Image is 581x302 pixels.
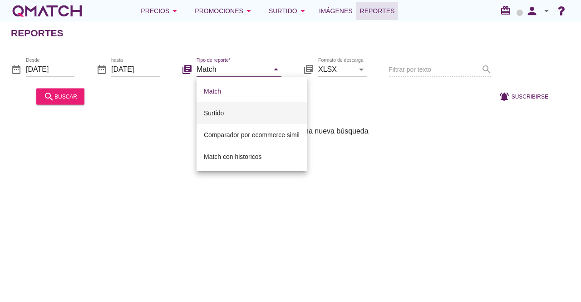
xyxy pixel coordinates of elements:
div: Comparador por ecommerce simil [204,129,300,140]
i: arrow_drop_down [541,5,552,16]
i: person [523,5,541,17]
i: arrow_drop_down [271,64,281,74]
i: library_books [303,64,314,74]
button: Precios [133,2,187,20]
button: Surtido [261,2,315,20]
button: Suscribirse [492,88,556,104]
div: Precios [141,5,180,16]
div: Promociones [195,5,254,16]
input: hasta [111,62,160,76]
i: arrow_drop_down [243,5,254,16]
i: arrow_drop_down [169,5,180,16]
i: library_books [182,64,192,74]
i: arrow_drop_down [356,64,367,74]
div: Match [204,86,300,97]
span: Sin resultados, realiza una nueva búsqueda [227,126,368,137]
span: Suscribirse [512,92,548,100]
input: Formato de descarga [318,62,354,76]
i: date_range [96,64,107,74]
i: date_range [11,64,22,74]
span: Imágenes [319,5,353,16]
a: Reportes [356,2,399,20]
i: redeem [500,5,515,16]
h2: Reportes [11,26,64,40]
div: Match con historicos [204,151,300,162]
div: buscar [44,91,77,102]
input: Tipo de reporte* [197,62,269,76]
button: buscar [36,88,84,104]
i: arrow_drop_down [297,5,308,16]
i: search [44,91,54,102]
i: notifications_active [499,91,512,102]
div: Surtido [269,5,308,16]
span: Reportes [360,5,395,16]
input: Desde [26,62,74,76]
div: Surtido [204,108,300,119]
button: Promociones [187,2,261,20]
a: Imágenes [315,2,356,20]
a: white-qmatch-logo [11,2,84,20]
